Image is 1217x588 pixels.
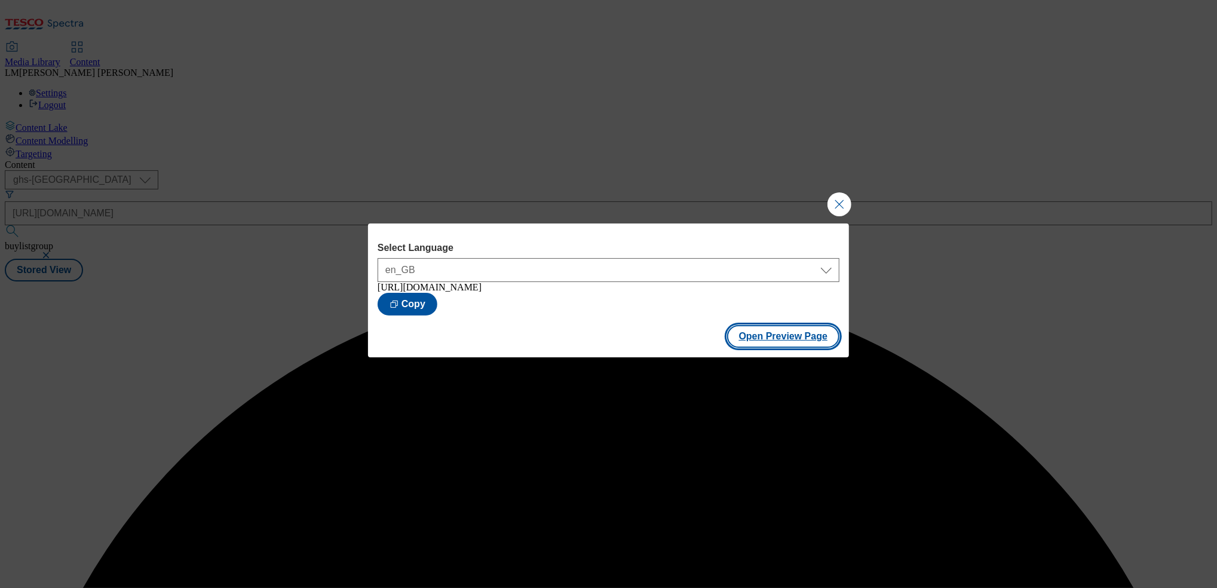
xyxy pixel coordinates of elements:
[368,223,849,357] div: Modal
[378,282,839,293] div: [URL][DOMAIN_NAME]
[827,192,851,216] button: Close Modal
[378,293,437,316] button: Copy
[378,243,839,253] label: Select Language
[727,325,840,348] button: Open Preview Page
